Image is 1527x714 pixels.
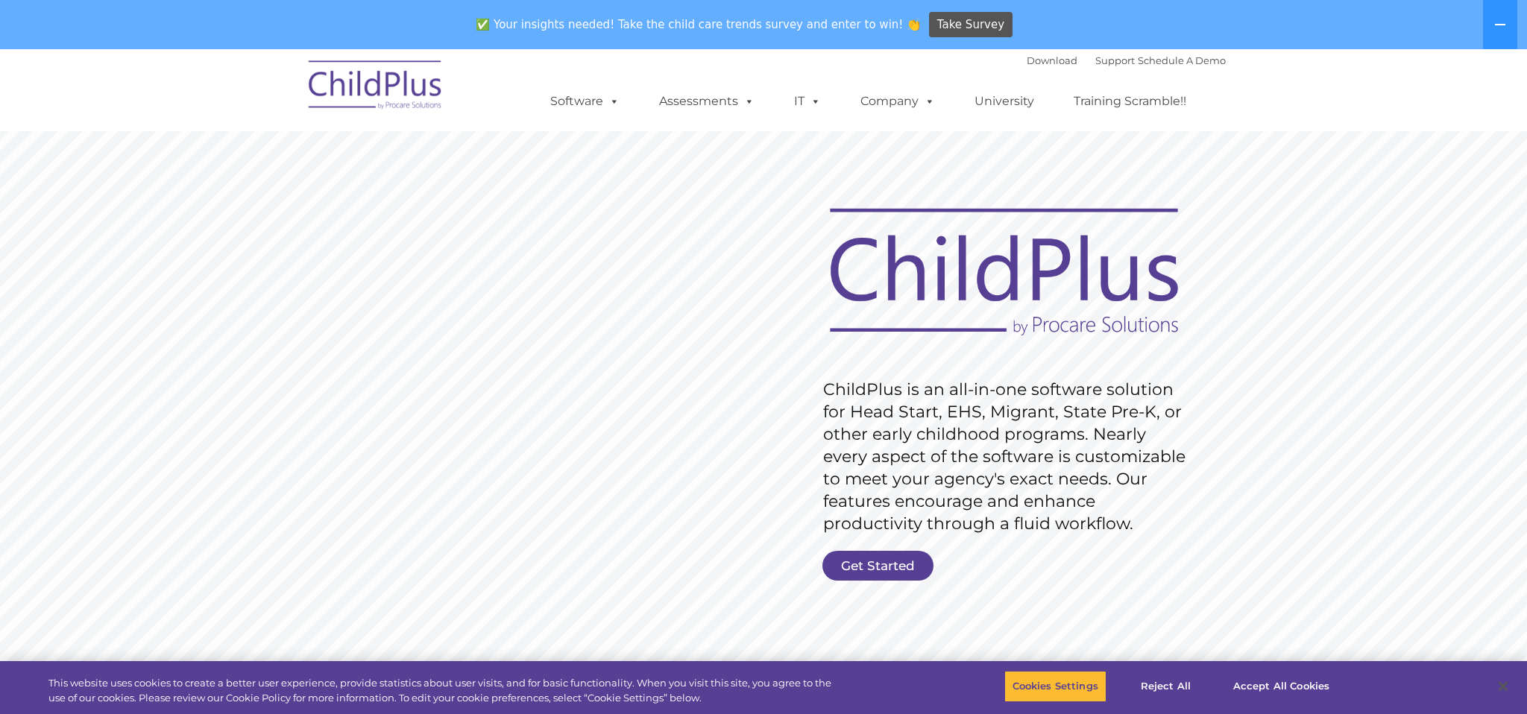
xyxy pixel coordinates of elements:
a: Support [1095,54,1135,66]
button: Cookies Settings [1004,671,1106,702]
a: Software [535,86,635,116]
a: Training Scramble!! [1059,86,1201,116]
button: Reject All [1119,671,1212,702]
div: This website uses cookies to create a better user experience, provide statistics about user visit... [48,676,840,705]
button: Accept All Cookies [1225,671,1338,702]
button: Close [1487,670,1520,703]
a: Company [846,86,950,116]
a: Schedule A Demo [1138,54,1226,66]
font: | [1027,54,1226,66]
img: ChildPlus by Procare Solutions [301,50,450,124]
rs-layer: ChildPlus is an all-in-one software solution for Head Start, EHS, Migrant, State Pre-K, or other ... [823,379,1193,535]
a: Download [1027,54,1077,66]
a: Take Survey [929,12,1013,38]
a: University [960,86,1049,116]
a: IT [779,86,836,116]
span: ✅ Your insights needed! Take the child care trends survey and enter to win! 👏 [470,10,927,39]
a: Get Started [822,551,933,581]
span: Take Survey [937,12,1004,38]
a: Assessments [644,86,769,116]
